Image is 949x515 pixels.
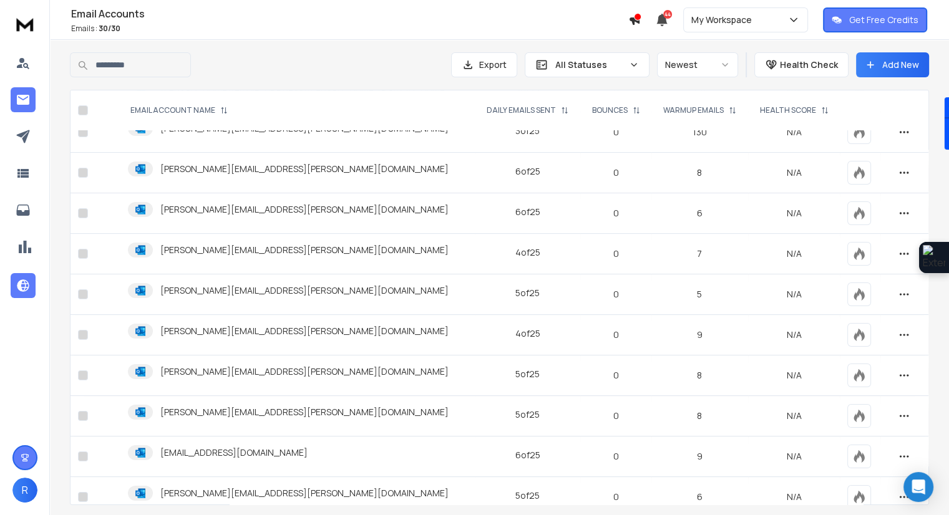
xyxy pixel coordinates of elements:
p: [EMAIL_ADDRESS][DOMAIN_NAME] [160,446,308,459]
p: [PERSON_NAME][EMAIL_ADDRESS][PERSON_NAME][DOMAIN_NAME] [160,365,449,378]
img: Extension Icon [923,245,945,270]
p: Get Free Credits [849,14,918,26]
p: HEALTH SCORE [760,105,816,115]
div: 5 of 25 [515,368,540,380]
button: R [12,478,37,503]
td: 130 [651,112,748,153]
p: My Workspace [691,14,757,26]
h1: Email Accounts [71,6,628,21]
span: 30 / 30 [99,23,120,34]
p: 0 [588,410,643,422]
p: N/A [756,450,833,463]
p: DAILY EMAILS SENT [487,105,556,115]
p: 0 [588,166,643,179]
button: Health Check [754,52,849,77]
td: 9 [651,315,748,355]
p: [PERSON_NAME][EMAIL_ADDRESS][PERSON_NAME][DOMAIN_NAME] [160,487,449,499]
p: [PERSON_NAME][EMAIL_ADDRESS][PERSON_NAME][DOMAIN_NAME] [160,325,449,337]
div: 3 of 25 [515,125,540,137]
div: 5 of 25 [515,287,540,299]
p: 0 [588,329,643,341]
p: All Statuses [555,59,624,71]
td: 9 [651,436,748,477]
p: 0 [588,450,643,463]
p: N/A [756,410,833,422]
p: Health Check [780,59,838,71]
p: N/A [756,288,833,301]
div: Open Intercom Messenger [903,472,933,502]
td: 8 [651,355,748,396]
div: 5 of 25 [515,408,540,421]
button: Add New [856,52,929,77]
p: N/A [756,369,833,382]
div: 4 of 25 [515,246,540,259]
button: Export [451,52,517,77]
div: 6 of 25 [515,449,540,461]
img: logo [12,12,37,36]
p: 0 [588,369,643,382]
div: 4 of 25 [515,327,540,340]
p: 0 [588,288,643,301]
p: N/A [756,248,833,260]
span: 44 [663,10,672,19]
p: [PERSON_NAME][EMAIL_ADDRESS][PERSON_NAME][DOMAIN_NAME] [160,406,449,418]
p: N/A [756,166,833,179]
p: 0 [588,248,643,260]
td: 5 [651,274,748,315]
button: Newest [657,52,738,77]
p: [PERSON_NAME][EMAIL_ADDRESS][PERSON_NAME][DOMAIN_NAME] [160,163,449,175]
td: 8 [651,153,748,193]
td: 8 [651,396,748,436]
p: Emails : [71,24,628,34]
p: BOUNCES [592,105,628,115]
p: 0 [588,491,643,503]
p: N/A [756,207,833,219]
div: 6 of 25 [515,165,540,178]
p: [PERSON_NAME][EMAIL_ADDRESS][PERSON_NAME][DOMAIN_NAME] [160,203,449,216]
div: 6 of 25 [515,206,540,218]
p: [PERSON_NAME][EMAIL_ADDRESS][PERSON_NAME][DOMAIN_NAME] [160,284,449,297]
p: WARMUP EMAILS [663,105,724,115]
p: 0 [588,126,643,138]
p: N/A [756,126,833,138]
p: N/A [756,329,833,341]
td: 6 [651,193,748,234]
td: 7 [651,234,748,274]
button: Get Free Credits [823,7,927,32]
p: 0 [588,207,643,219]
div: EMAIL ACCOUNT NAME [130,105,228,115]
p: N/A [756,491,833,503]
div: 5 of 25 [515,489,540,502]
p: [PERSON_NAME][EMAIL_ADDRESS][PERSON_NAME][DOMAIN_NAME] [160,244,449,256]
